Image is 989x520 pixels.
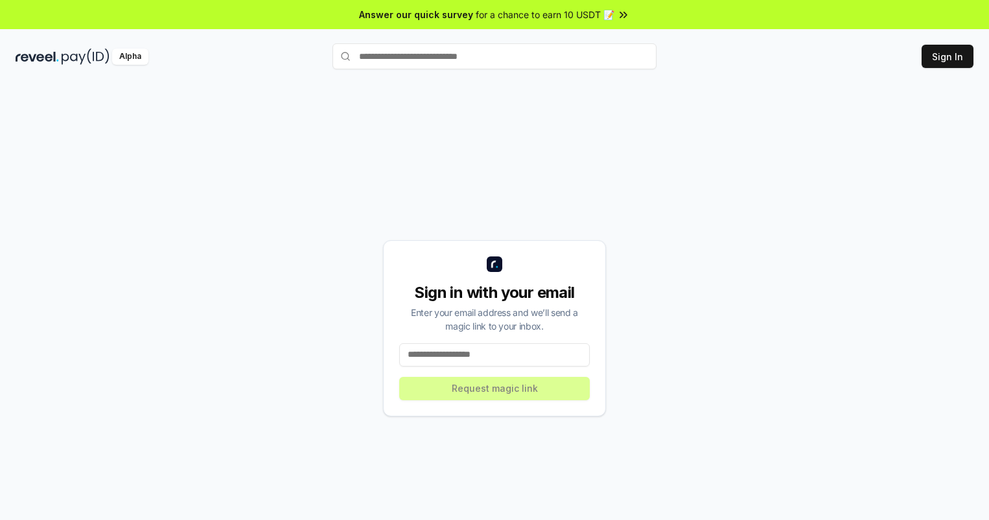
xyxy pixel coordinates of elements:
span: Answer our quick survey [359,8,473,21]
div: Alpha [112,49,148,65]
span: for a chance to earn 10 USDT 📝 [476,8,614,21]
div: Sign in with your email [399,282,590,303]
button: Sign In [922,45,973,68]
div: Enter your email address and we’ll send a magic link to your inbox. [399,306,590,333]
img: pay_id [62,49,110,65]
img: reveel_dark [16,49,59,65]
img: logo_small [487,256,502,272]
